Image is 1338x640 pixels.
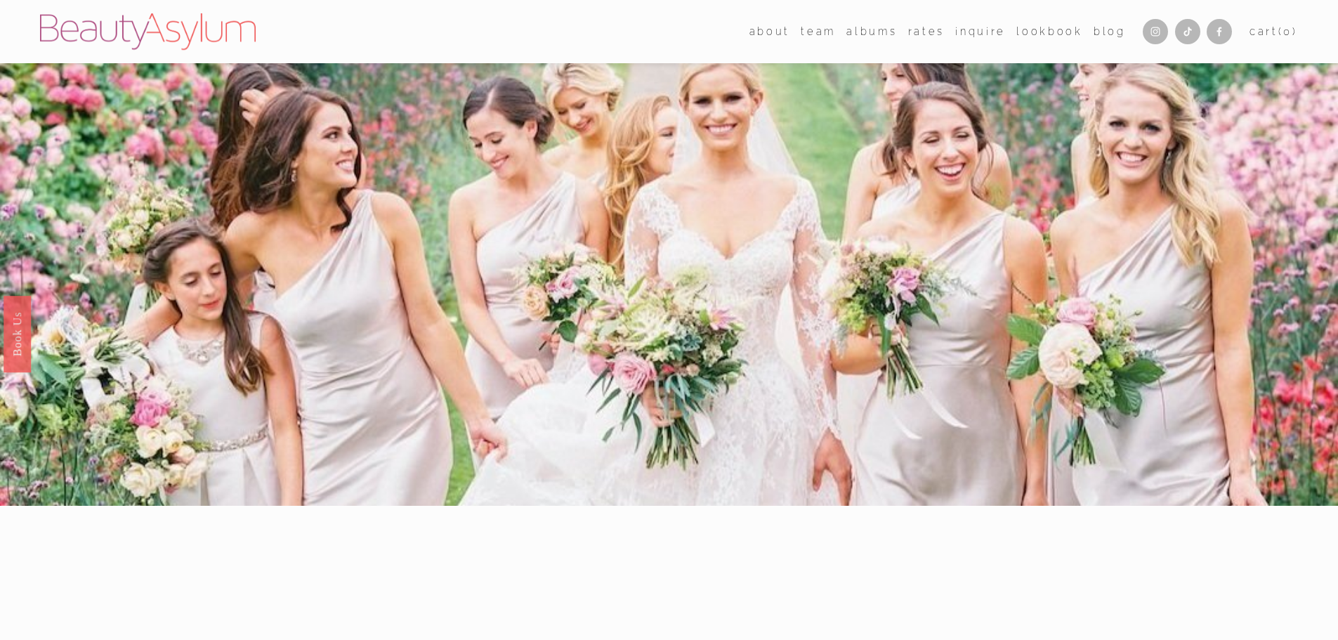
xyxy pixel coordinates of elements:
a: Facebook [1207,19,1232,44]
a: Rates [908,21,945,41]
span: ( ) [1278,25,1298,37]
a: Blog [1094,21,1126,41]
a: folder dropdown [749,21,790,41]
span: about [749,22,790,41]
span: 0 [1283,25,1292,37]
a: TikTok [1175,19,1200,44]
a: Book Us [4,295,31,372]
span: team [801,22,836,41]
a: 0 items in cart [1250,22,1298,41]
a: Lookbook [1016,21,1082,41]
img: Beauty Asylum | Bridal Hair &amp; Makeup Charlotte &amp; Atlanta [40,13,256,50]
a: folder dropdown [801,21,836,41]
a: Instagram [1143,19,1168,44]
a: albums [846,21,897,41]
a: Inquire [955,21,1006,41]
